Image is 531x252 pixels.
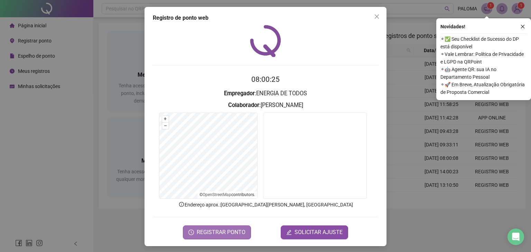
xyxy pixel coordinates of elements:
span: ⚬ ✅ Seu Checklist de Sucesso do DP está disponível [440,35,527,50]
li: © contributors. [199,192,255,197]
span: ⚬ Vale Lembrar: Política de Privacidade e LGPD na QRPoint [440,50,527,66]
img: QRPoint [250,25,281,57]
strong: Colaborador [228,102,259,108]
span: REGISTRAR PONTO [197,228,245,236]
span: close [374,14,380,19]
span: ⚬ 🤖 Agente QR: sua IA no Departamento Pessoal [440,66,527,81]
span: Novidades ! [440,23,465,30]
span: SOLICITAR AJUSTE [295,228,343,236]
a: OpenStreetMap [203,192,231,197]
button: – [162,123,169,129]
p: Endereço aprox. : [GEOGRAPHIC_DATA][PERSON_NAME], [GEOGRAPHIC_DATA] [153,201,378,209]
h3: : ENERGIA DE TODOS [153,89,378,98]
button: editSOLICITAR AJUSTE [281,225,348,239]
span: close [520,24,525,29]
span: ⚬ 🚀 Em Breve, Atualização Obrigatória de Proposta Comercial [440,81,527,96]
button: Close [371,11,382,22]
h3: : [PERSON_NAME] [153,101,378,110]
div: Registro de ponto web [153,14,378,22]
time: 08:00:25 [251,75,280,84]
span: info-circle [178,201,185,207]
span: clock-circle [188,230,194,235]
strong: Empregador [224,90,255,97]
button: REGISTRAR PONTO [183,225,251,239]
span: edit [286,230,292,235]
button: + [162,116,169,122]
div: Open Intercom Messenger [507,229,524,245]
